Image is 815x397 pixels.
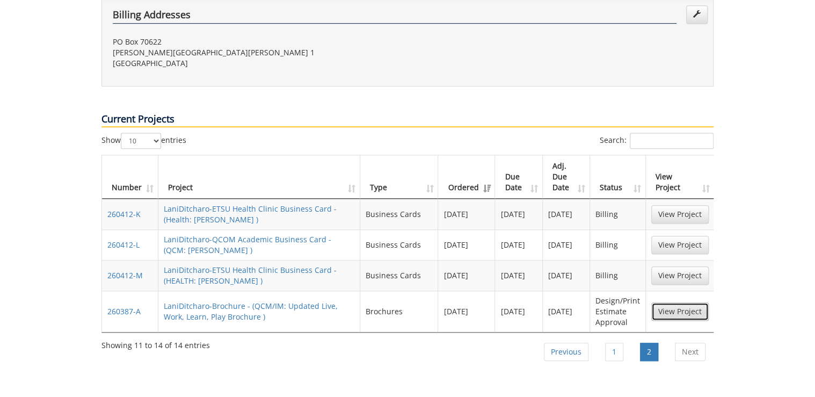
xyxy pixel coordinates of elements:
[590,291,646,332] td: Design/Print Estimate Approval
[107,240,140,250] a: 260412-L
[495,260,542,291] td: [DATE]
[360,291,439,332] td: Brochures
[113,47,399,58] p: [PERSON_NAME][GEOGRAPHIC_DATA][PERSON_NAME] 1
[101,336,210,351] div: Showing 11 to 14 of 14 entries
[686,5,708,24] a: Edit Addresses
[101,112,714,127] p: Current Projects
[590,229,646,260] td: Billing
[113,10,676,24] h4: Billing Addresses
[651,302,709,321] a: View Project
[651,205,709,223] a: View Project
[651,236,709,254] a: View Project
[113,58,399,69] p: [GEOGRAPHIC_DATA]
[164,234,331,255] a: LaniDitcharo-QCOM Academic Business Card - (QCM: [PERSON_NAME] )
[640,343,658,361] a: 2
[543,155,590,199] th: Adj. Due Date: activate to sort column ascending
[360,155,439,199] th: Type: activate to sort column ascending
[543,199,590,229] td: [DATE]
[113,37,399,47] p: PO Box 70622
[121,133,161,149] select: Showentries
[438,199,495,229] td: [DATE]
[651,266,709,285] a: View Project
[495,291,542,332] td: [DATE]
[164,265,337,286] a: LaniDitcharo-ETSU Health Clinic Business Card - (HEALTH: [PERSON_NAME] )
[543,260,590,291] td: [DATE]
[590,199,646,229] td: Billing
[107,209,141,219] a: 260412-K
[590,155,646,199] th: Status: activate to sort column ascending
[438,260,495,291] td: [DATE]
[590,260,646,291] td: Billing
[164,204,337,225] a: LaniDitcharo-ETSU Health Clinic Business Card - (Health: [PERSON_NAME] )
[360,229,439,260] td: Business Cards
[544,343,588,361] a: Previous
[630,133,714,149] input: Search:
[600,133,714,149] label: Search:
[495,199,542,229] td: [DATE]
[543,229,590,260] td: [DATE]
[495,155,542,199] th: Due Date: activate to sort column ascending
[360,260,439,291] td: Business Cards
[360,199,439,229] td: Business Cards
[107,306,141,316] a: 260387-A
[107,270,143,280] a: 260412-M
[164,301,338,322] a: LaniDitcharo-Brochure - (QCM/IM: Updated Live, Work, Learn, Play Brochure )
[158,155,360,199] th: Project: activate to sort column ascending
[102,155,158,199] th: Number: activate to sort column ascending
[438,229,495,260] td: [DATE]
[543,291,590,332] td: [DATE]
[101,133,186,149] label: Show entries
[605,343,623,361] a: 1
[438,291,495,332] td: [DATE]
[675,343,705,361] a: Next
[438,155,495,199] th: Ordered: activate to sort column ascending
[495,229,542,260] td: [DATE]
[646,155,714,199] th: View Project: activate to sort column ascending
